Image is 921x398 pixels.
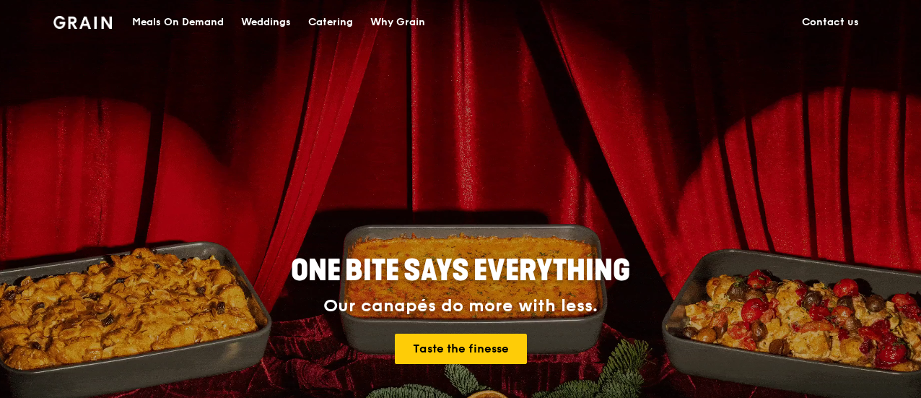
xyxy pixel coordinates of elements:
a: Why Grain [362,1,434,44]
div: Why Grain [370,1,425,44]
div: Meals On Demand [132,1,224,44]
span: ONE BITE SAYS EVERYTHING [291,254,630,288]
a: Weddings [232,1,300,44]
div: Our canapés do more with less. [201,296,720,316]
a: Contact us [793,1,868,44]
img: Grain [53,16,112,29]
div: Weddings [241,1,291,44]
div: Catering [308,1,353,44]
a: Catering [300,1,362,44]
a: Taste the finesse [395,334,527,364]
